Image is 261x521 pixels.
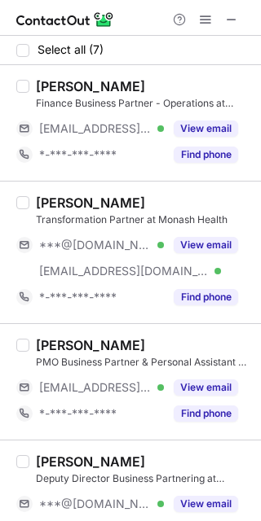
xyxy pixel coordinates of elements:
button: Reveal Button [174,405,238,422]
span: [EMAIL_ADDRESS][DOMAIN_NAME] [39,264,209,278]
div: [PERSON_NAME] [36,195,145,211]
span: Select all (7) [38,43,104,56]
div: Deputy Director Business Partnering at Monash Health [36,471,251,486]
div: Transformation Partner at Monash Health [36,212,251,227]
button: Reveal Button [174,147,238,163]
button: Reveal Button [174,496,238,512]
button: Reveal Button [174,120,238,137]
button: Reveal Button [174,237,238,253]
img: ContactOut v5.3.10 [16,10,114,29]
span: [EMAIL_ADDRESS][DOMAIN_NAME] [39,380,152,395]
div: PMO Business Partner & Personal Assistant at Monash Health [36,355,251,370]
span: [EMAIL_ADDRESS][DOMAIN_NAME] [39,121,152,136]
button: Reveal Button [174,289,238,305]
button: Reveal Button [174,379,238,396]
div: [PERSON_NAME] [36,453,145,470]
div: Finance Business Partner - Operations at Monash Health [36,96,251,111]
span: ***@[DOMAIN_NAME] [39,238,152,252]
span: ***@[DOMAIN_NAME] [39,497,152,511]
div: [PERSON_NAME] [36,337,145,353]
div: [PERSON_NAME] [36,78,145,94]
